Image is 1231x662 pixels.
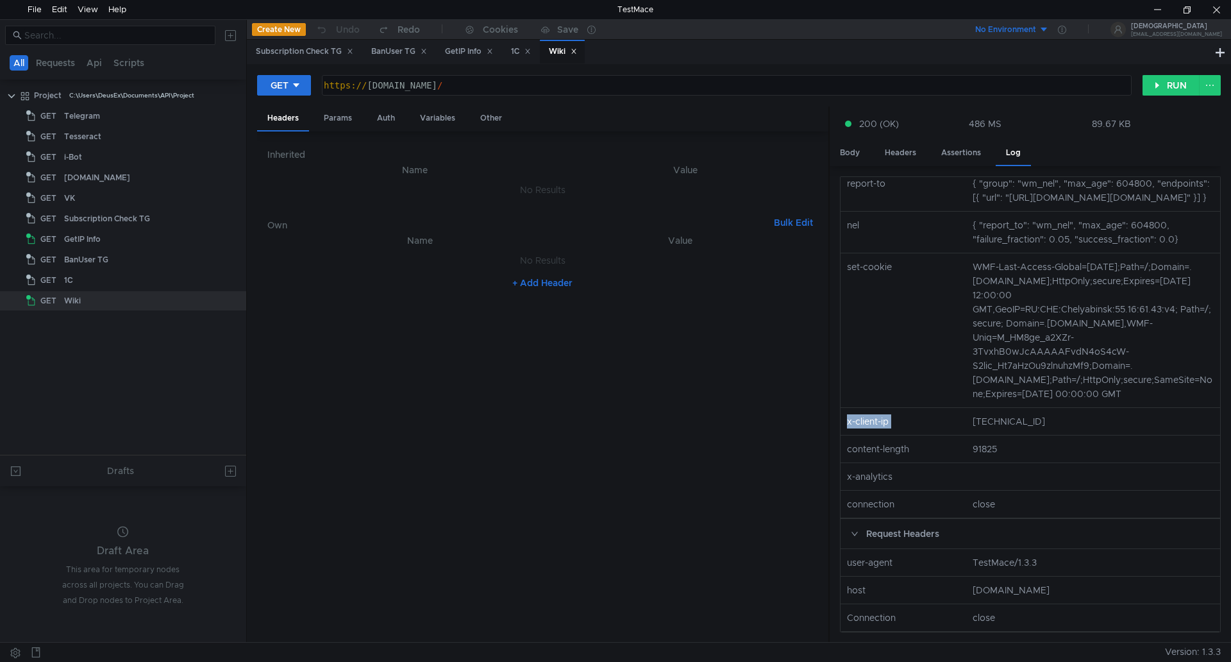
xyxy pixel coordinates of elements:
nz-col: { "group": "wm_nel", "max_age": 604800, "endpoints": [{ "url": "[URL][DOMAIN_NAME][DOMAIN_NAME]" ... [967,176,1219,205]
div: [DOMAIN_NAME] [64,168,130,187]
nz-col: TestMace/1.3.3 [967,556,1219,570]
nz-col: Connection [842,611,967,625]
div: Auth [367,106,405,130]
nz-col: 91825 [967,442,1219,456]
nz-col: content-length [842,442,967,456]
button: Create New [252,23,306,36]
div: BanUser TG [371,45,427,58]
div: Params [314,106,362,130]
span: GET [40,168,56,187]
nz-col: user-agent [842,556,967,570]
th: Value [553,233,808,248]
div: 486 MS [969,118,1001,130]
div: Subscription Check TG [64,209,150,228]
div: Subscription Check TG [256,45,353,58]
input: Search... [24,28,208,42]
div: Other [470,106,512,130]
nz-col: { "report_to": "wm_nel", "max_age": 604800, "failure_fraction": 0.05, "success_fraction": 0.0} [967,218,1219,246]
button: Undo [306,20,369,39]
div: Log [996,141,1031,166]
div: Request Headers [841,519,1220,548]
button: Api [83,55,106,71]
button: RUN [1143,75,1200,96]
div: Undo [336,22,360,37]
div: Cookies [483,22,518,37]
div: Headers [257,106,309,132]
div: Save [557,25,578,34]
div: Variables [410,106,465,130]
th: Value [553,162,818,178]
nz-col: set-cookie [842,260,967,401]
span: GET [40,189,56,208]
nz-col: close [967,497,1219,511]
span: GET [40,209,56,228]
div: Project [34,86,62,105]
button: No Environment [960,19,1049,40]
div: i-Bot [64,148,82,167]
div: BanUser TG [64,250,108,269]
div: GetIP Info [64,230,101,249]
span: GET [40,291,56,310]
div: Headers [875,141,926,165]
nz-col: connection [842,497,967,511]
div: [EMAIL_ADDRESS][DOMAIN_NAME] [1131,32,1222,37]
th: Name [278,162,553,178]
div: Drafts [107,463,134,479]
nz-col: [TECHNICAL_ID] [967,414,1219,429]
button: Requests [32,55,79,71]
div: Telegram [64,106,100,126]
div: VK [64,189,75,208]
button: Scripts [110,55,148,71]
div: C:\Users\DeusEx\Documents\API\Project [69,86,194,105]
button: All [10,55,28,71]
button: GET [257,75,311,96]
span: GET [40,250,56,269]
div: Assertions [931,141,991,165]
span: 200 (OK) [859,117,899,131]
nz-col: nel [842,218,967,246]
div: 1С [511,45,532,58]
button: Redo [369,20,429,39]
div: 89.67 KB [1092,118,1131,130]
span: GET [40,271,56,290]
nz-col: close [967,611,1219,625]
span: Version: 1.3.3 [1165,643,1221,661]
span: GET [40,230,56,249]
nz-col: [DOMAIN_NAME] [967,583,1219,597]
div: GET [271,78,289,92]
div: Tesseract [64,127,101,146]
div: No Environment [975,24,1036,36]
div: Wiki [549,45,577,58]
div: Redo [398,22,420,37]
span: GET [40,127,56,146]
nz-col: WMF-Last-Access-Global=[DATE];Path=/;Domain=.[DOMAIN_NAME];HttpOnly;secure;Expires=[DATE] 12:00:0... [967,260,1219,401]
h6: Own [267,217,769,233]
span: GET [40,148,56,167]
nz-col: host [842,583,967,597]
nz-col: x-analytics [842,470,967,484]
div: [DEMOGRAPHIC_DATA] [1131,23,1222,30]
button: Bulk Edit [769,215,818,230]
div: Body [830,141,870,165]
th: Name [288,233,553,248]
button: + Add Header [507,275,578,291]
h6: Inherited [267,147,818,162]
span: GET [40,106,56,126]
div: 1С [64,271,73,290]
div: Wiki [64,291,81,310]
nz-col: report-to [842,176,967,205]
nz-embed-empty: No Results [520,184,565,196]
nz-embed-empty: No Results [520,255,565,266]
nz-col: x-client-ip [842,414,967,429]
div: GetIP Info [445,45,493,58]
